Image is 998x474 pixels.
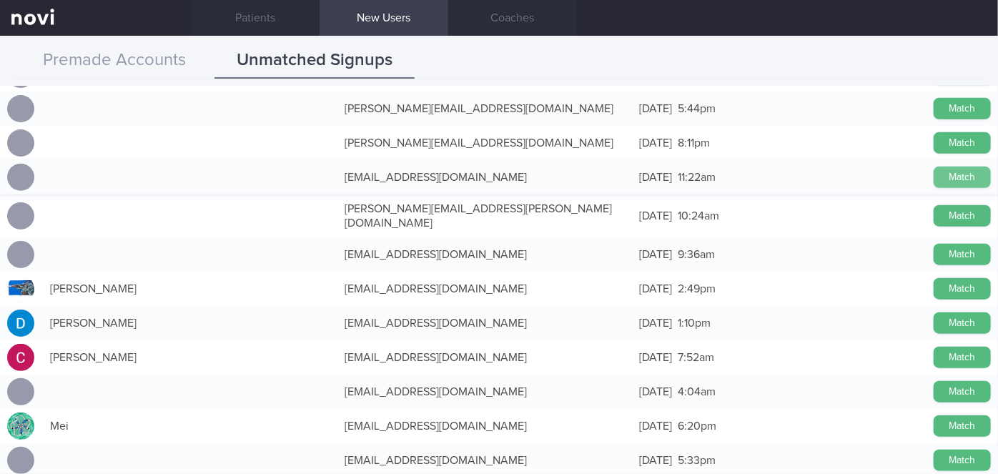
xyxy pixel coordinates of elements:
[337,412,632,440] div: [EMAIL_ADDRESS][DOMAIN_NAME]
[934,450,991,471] button: Match
[678,103,716,114] span: 5:44pm
[934,347,991,368] button: Match
[934,278,991,300] button: Match
[337,377,632,406] div: [EMAIL_ADDRESS][DOMAIN_NAME]
[678,210,719,222] span: 10:24am
[337,163,632,192] div: [EMAIL_ADDRESS][DOMAIN_NAME]
[43,343,337,372] div: [PERSON_NAME]
[337,194,632,237] div: [PERSON_NAME][EMAIL_ADDRESS][PERSON_NAME][DOMAIN_NAME]
[639,249,672,260] span: [DATE]
[639,455,672,466] span: [DATE]
[934,205,991,227] button: Match
[934,132,991,154] button: Match
[337,240,632,269] div: [EMAIL_ADDRESS][DOMAIN_NAME]
[678,249,715,260] span: 9:36am
[14,43,214,79] button: Premade Accounts
[337,343,632,372] div: [EMAIL_ADDRESS][DOMAIN_NAME]
[639,386,672,398] span: [DATE]
[934,312,991,334] button: Match
[214,43,415,79] button: Unmatched Signups
[639,137,672,149] span: [DATE]
[678,352,714,363] span: 7:52am
[678,386,716,398] span: 4:04am
[678,283,716,295] span: 2:49pm
[678,420,716,432] span: 6:20pm
[639,317,672,329] span: [DATE]
[43,309,337,337] div: [PERSON_NAME]
[934,415,991,437] button: Match
[934,381,991,403] button: Match
[934,244,991,265] button: Match
[934,98,991,119] button: Match
[639,172,672,183] span: [DATE]
[337,129,632,157] div: [PERSON_NAME][EMAIL_ADDRESS][DOMAIN_NAME]
[678,172,716,183] span: 11:22am
[337,275,632,303] div: [EMAIL_ADDRESS][DOMAIN_NAME]
[678,317,711,329] span: 1:10pm
[639,352,672,363] span: [DATE]
[337,309,632,337] div: [EMAIL_ADDRESS][DOMAIN_NAME]
[337,94,632,123] div: [PERSON_NAME][EMAIL_ADDRESS][DOMAIN_NAME]
[678,137,710,149] span: 8:11pm
[639,210,672,222] span: [DATE]
[678,455,716,466] span: 5:33pm
[934,167,991,188] button: Match
[639,103,672,114] span: [DATE]
[639,283,672,295] span: [DATE]
[43,275,337,303] div: [PERSON_NAME]
[639,420,672,432] span: [DATE]
[43,412,337,440] div: Mei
